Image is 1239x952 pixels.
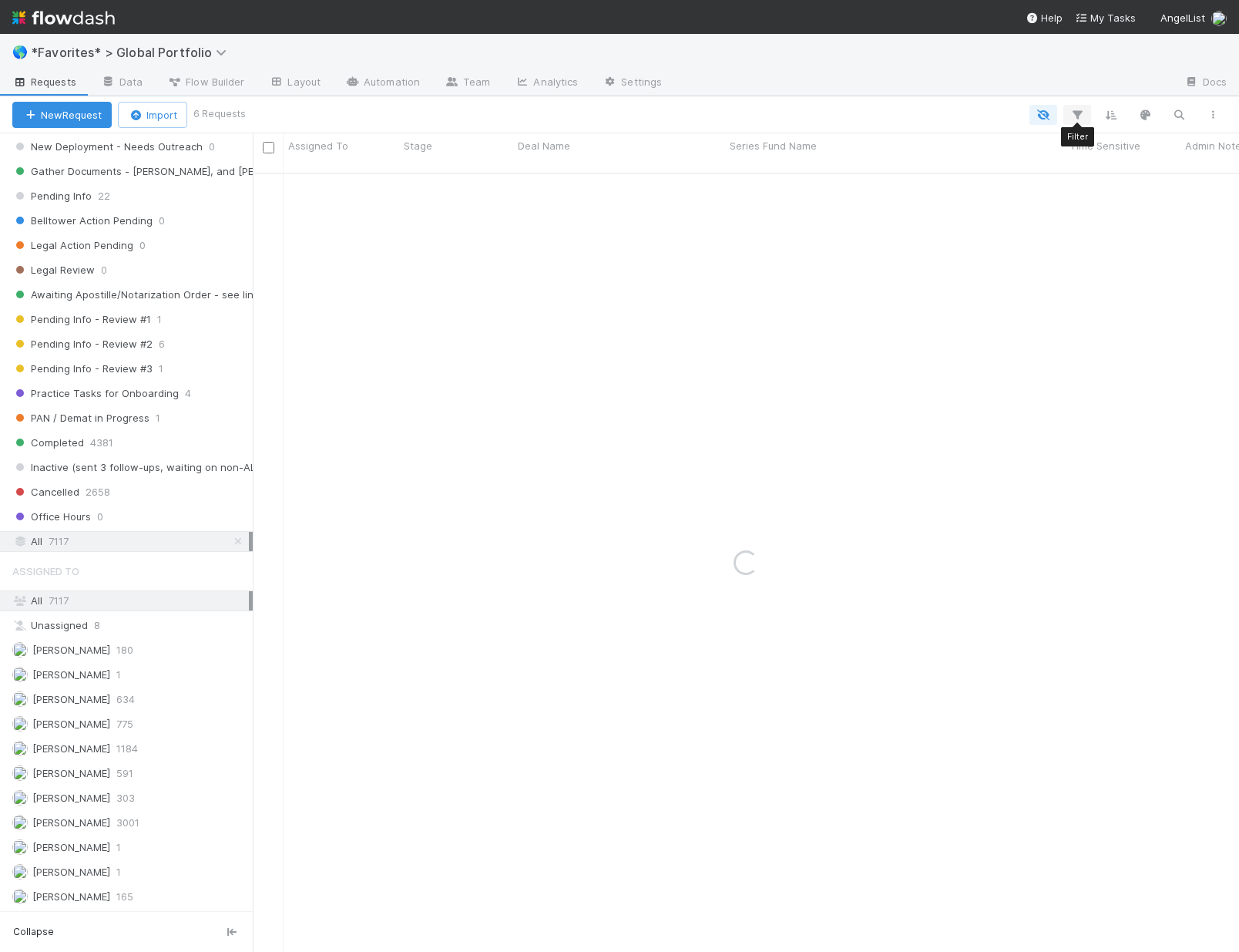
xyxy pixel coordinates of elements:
a: Analytics [502,71,590,96]
span: [PERSON_NAME] [32,816,110,829]
span: Deal Name [518,138,570,153]
img: avatar_d6b50140-ca82-482e-b0bf-854821fc5d82.png [12,642,28,658]
span: [PERSON_NAME] [32,767,110,779]
span: 0 [159,211,165,230]
span: Assigned To [288,138,348,153]
span: Gather Documents - [PERSON_NAME], and [PERSON_NAME] [12,162,316,181]
span: 0 [139,236,146,255]
span: 🌎 [12,45,28,59]
span: 22 [98,187,110,206]
input: Toggle All Rows Selected [263,142,274,153]
span: Assigned To [12,556,79,587]
img: avatar_dbacaa61-7a5b-4cd3-8dce-10af25fe9829.png [12,667,28,682]
img: avatar_73a733c5-ce41-4a22-8c93-0dca612da21e.png [12,716,28,732]
a: Data [89,71,155,96]
span: Legal Action Pending [12,236,133,255]
span: Legal Review [12,261,95,280]
span: 0 [209,137,215,156]
div: Help [1026,10,1063,25]
div: All [12,591,249,611]
img: avatar_e0ab5a02-4425-4644-8eca-231d5bcccdf4.png [12,741,28,756]
span: [PERSON_NAME] [32,841,110,853]
div: All [12,532,249,551]
span: AngelList [1160,12,1205,24]
span: Stage [404,138,432,153]
span: 634 [116,690,135,709]
span: Belltower Action Pending [12,211,153,230]
span: 180 [116,641,133,660]
span: 1 [157,310,162,329]
span: Collapse [13,925,54,939]
img: avatar_5bf5c33b-3139-4939-a495-cbf9fc6ebf7e.png [12,765,28,781]
button: Import [118,102,187,128]
span: Pending Info - Review #3 [12,359,153,378]
span: 7117 [49,532,69,551]
span: New Deployment - Needs Outreach [12,137,203,156]
a: Automation [333,71,432,96]
img: avatar_c584de82-e924-47af-9431-5c284c40472a.png [12,815,28,830]
span: 2658 [86,483,110,502]
a: My Tasks [1075,10,1136,25]
span: 4381 [90,433,113,452]
span: Inactive (sent 3 follow-ups, waiting on non-AL) [12,458,259,477]
span: 303 [116,789,135,808]
img: avatar_892eb56c-5b5a-46db-bf0b-2a9023d0e8f8.png [12,889,28,904]
span: Practice Tasks for Onboarding [12,384,179,403]
span: Awaiting Apostille/Notarization Order - see linked task [12,285,295,304]
img: avatar_c076790d-28b7-4a7a-bad0-2a816e3f273c.png [12,839,28,855]
img: avatar_5106bb14-94e9-4897-80de-6ae81081f36d.png [12,864,28,880]
span: 6 [159,335,165,354]
a: Flow Builder [155,71,257,96]
img: avatar_cea4b3df-83b6-44b5-8b06-f9455c333edc.png [12,691,28,707]
a: Docs [1172,71,1239,96]
span: Cancelled [12,483,79,502]
span: [PERSON_NAME] [32,693,110,705]
span: PAN / Demat in Progress [12,409,149,428]
span: 1184 [116,739,138,759]
span: Flow Builder [167,74,244,89]
span: Pending Info [12,187,92,206]
span: 165 [116,887,133,907]
button: NewRequest [12,102,112,128]
span: 1 [116,665,121,685]
span: [PERSON_NAME] [32,890,110,903]
span: 591 [116,764,133,783]
span: Pending Info - Review #2 [12,335,153,354]
span: [PERSON_NAME] [32,644,110,656]
span: 1 [116,838,121,857]
img: logo-inverted-e16ddd16eac7371096b0.svg [12,5,115,31]
span: [PERSON_NAME] [32,742,110,755]
span: My Tasks [1075,12,1136,24]
span: 7117 [49,594,69,607]
a: Layout [257,71,333,96]
span: *Favorites* > Global Portfolio [31,45,234,60]
span: 1 [159,359,163,378]
span: [PERSON_NAME] [32,866,110,878]
img: avatar_ec94f6e9-05c5-4d36-a6c8-d0cea77c3c29.png [12,790,28,806]
span: 0 [97,507,103,526]
span: 1 [156,409,160,428]
a: Settings [590,71,674,96]
span: 3001 [116,813,139,833]
span: Completed [12,433,84,452]
span: Requests [12,74,76,89]
span: [PERSON_NAME] [32,668,110,681]
span: Office Hours [12,507,91,526]
span: Time Sensitive [1069,138,1140,153]
small: 6 Requests [193,107,246,121]
span: Series Fund Name [730,138,817,153]
span: Pending Info - Review #1 [12,310,151,329]
div: Unassigned [12,616,249,635]
span: 1 [116,863,121,882]
a: Team [432,71,502,96]
span: [PERSON_NAME] [32,792,110,804]
img: avatar_5bf5c33b-3139-4939-a495-cbf9fc6ebf7e.png [1211,11,1227,26]
span: 0 [101,261,107,280]
span: [PERSON_NAME] [32,718,110,730]
span: 8 [94,616,100,635]
span: 775 [116,715,133,734]
span: 4 [185,384,191,403]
